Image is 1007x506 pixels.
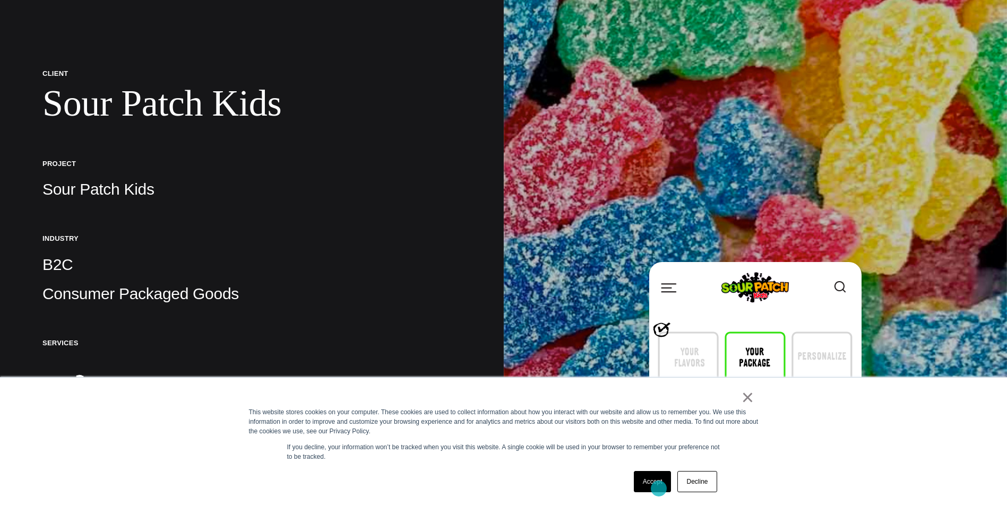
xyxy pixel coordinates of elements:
p: B2C [42,254,461,275]
a: Decline [677,471,717,492]
p: If you decline, your information won’t be tracked when you visit this website. A single cookie wi... [287,442,720,461]
a: Accept [634,471,672,492]
p: Sour Patch Kids [42,179,461,200]
h5: Project [42,159,461,168]
div: This website stores cookies on your computer. These cookies are used to collect information about... [249,407,759,436]
h1: Sour Patch Kids [42,82,461,125]
h5: Services [42,338,461,347]
h5: Industry [42,234,461,243]
p: Consumer Packaged Goods [42,283,461,304]
p: Client [42,69,461,78]
a: × [742,392,754,402]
